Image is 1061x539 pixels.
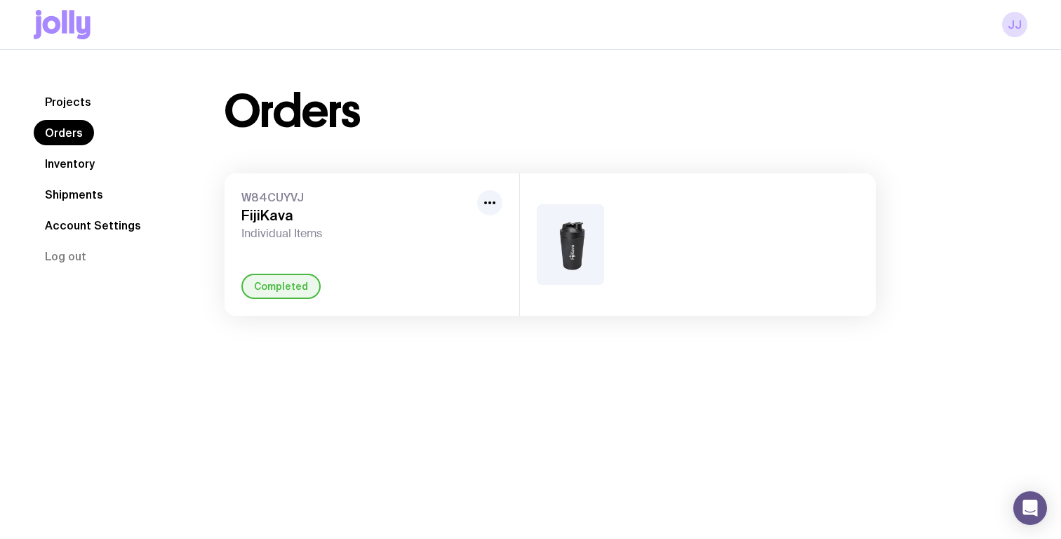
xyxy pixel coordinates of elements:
[241,274,321,299] div: Completed
[34,213,152,238] a: Account Settings
[34,244,98,269] button: Log out
[34,182,114,207] a: Shipments
[1002,12,1027,37] a: JJ
[241,190,472,204] span: W84CUYVJ
[225,89,360,134] h1: Orders
[241,227,472,241] span: Individual Items
[1013,491,1047,525] div: Open Intercom Messenger
[34,89,102,114] a: Projects
[34,151,106,176] a: Inventory
[241,207,472,224] h3: FijiKava
[34,120,94,145] a: Orders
